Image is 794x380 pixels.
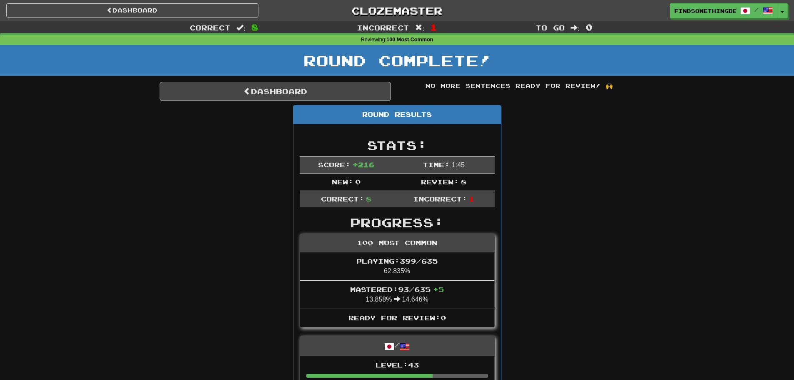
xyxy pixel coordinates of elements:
span: findsomethingbettertodo [674,7,736,15]
span: : [415,24,424,31]
li: 13.858% 14.646% [300,280,494,309]
span: Review: [421,178,459,186]
a: Dashboard [160,82,391,101]
span: Ready for Review: 0 [348,314,446,322]
span: Time: [423,161,450,169]
div: No more sentences ready for review! 🙌 [403,82,635,90]
li: 62.835% [300,252,494,281]
h1: Round Complete! [3,52,791,69]
span: 1 [469,195,474,203]
div: 100 Most Common [300,234,494,252]
span: 0 [586,22,593,32]
span: + 216 [353,161,374,169]
span: Level: 43 [376,361,419,369]
span: New: [332,178,353,186]
span: Correct: [321,195,364,203]
span: Correct [190,23,230,32]
span: 1 : 45 [452,161,465,169]
div: Round Results [293,106,501,124]
span: Mastered: 93 / 635 [350,285,444,293]
span: Incorrect [357,23,409,32]
span: Incorrect: [413,195,467,203]
h2: Stats: [300,138,495,152]
h2: Progress: [300,216,495,229]
a: findsomethingbettertodo / [670,3,777,18]
span: : [571,24,580,31]
span: 8 [461,178,466,186]
span: / [754,7,759,13]
span: 8 [366,195,371,203]
strong: 100 Most Common [386,37,433,43]
span: To go [536,23,565,32]
span: 1 [430,22,437,32]
span: 8 [251,22,258,32]
span: : [236,24,245,31]
div: / [300,336,494,356]
a: Dashboard [6,3,258,18]
span: Playing: 399 / 635 [356,257,438,265]
span: Score: [318,161,351,169]
span: + 5 [433,285,444,293]
a: Clozemaster [271,3,523,18]
span: 0 [355,178,361,186]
